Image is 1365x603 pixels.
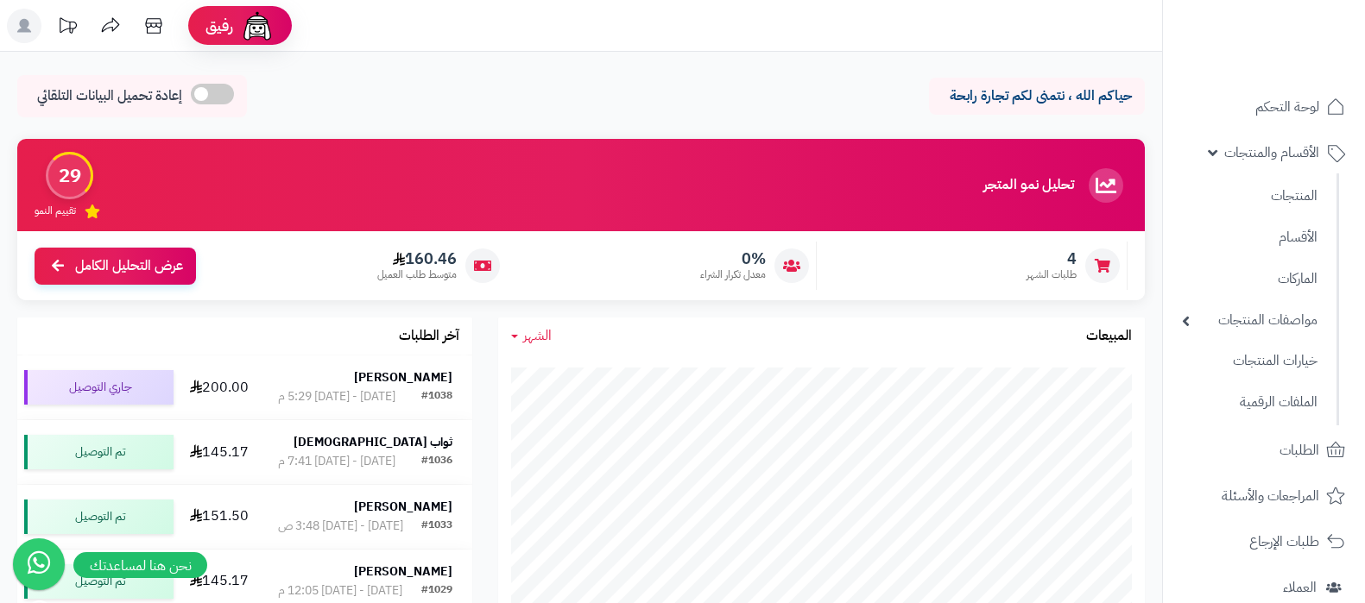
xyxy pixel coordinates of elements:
[278,388,395,405] div: [DATE] - [DATE] 5:29 م
[1283,575,1317,600] span: العملاء
[1173,86,1355,128] a: لوحة التحكم
[1173,261,1326,298] a: الماركات
[180,420,258,484] td: 145.17
[1173,475,1355,517] a: المراجعات والأسئلة
[1027,267,1077,282] span: طلبات الشهر
[1173,521,1355,562] a: طلبات الإرجاع
[1280,438,1319,462] span: الطلبات
[24,435,174,469] div: تم التوصيل
[1255,95,1319,119] span: لوحة التحكم
[24,370,174,405] div: جاري التوصيل
[1027,249,1077,268] span: 4
[354,368,452,386] strong: [PERSON_NAME]
[294,433,452,451] strong: ثواب [DEMOGRAPHIC_DATA]
[278,582,402,600] div: [DATE] - [DATE] 12:05 م
[354,498,452,516] strong: [PERSON_NAME]
[942,86,1132,106] p: حياكم الله ، نتمنى لكم تجارة رابحة
[1173,384,1326,421] a: الملفات الرقمية
[700,267,766,282] span: معدل تكرار الشراء
[35,204,76,218] span: تقييم النمو
[983,178,1074,193] h3: تحليل نمو المتجر
[24,499,174,534] div: تم التوصيل
[377,249,457,268] span: 160.46
[1249,530,1319,554] span: طلبات الإرجاع
[180,355,258,419] td: 200.00
[1173,178,1326,215] a: المنتجات
[1173,430,1355,471] a: الطلبات
[278,518,403,535] div: [DATE] - [DATE] 3:48 ص
[421,582,452,600] div: #1029
[46,9,89,47] a: تحديثات المنصة
[354,562,452,581] strong: [PERSON_NAME]
[700,249,766,268] span: 0%
[399,329,459,344] h3: آخر الطلبات
[240,9,275,43] img: ai-face.png
[377,267,457,282] span: متوسط طلب العميل
[421,388,452,405] div: #1038
[1173,219,1326,256] a: الأقسام
[24,564,174,599] div: تم التوصيل
[523,325,552,346] span: الشهر
[421,453,452,470] div: #1036
[180,485,258,549] td: 151.50
[1086,329,1132,344] h3: المبيعات
[1173,342,1326,380] a: خيارات المنتجات
[1224,141,1319,165] span: الأقسام والمنتجات
[278,453,395,470] div: [DATE] - [DATE] 7:41 م
[75,256,183,276] span: عرض التحليل الكامل
[421,518,452,535] div: #1033
[37,86,182,106] span: إعادة تحميل البيانات التلقائي
[35,248,196,285] a: عرض التحليل الكامل
[511,326,552,346] a: الشهر
[205,16,233,36] span: رفيق
[1222,484,1319,508] span: المراجعات والأسئلة
[1173,302,1326,339] a: مواصفات المنتجات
